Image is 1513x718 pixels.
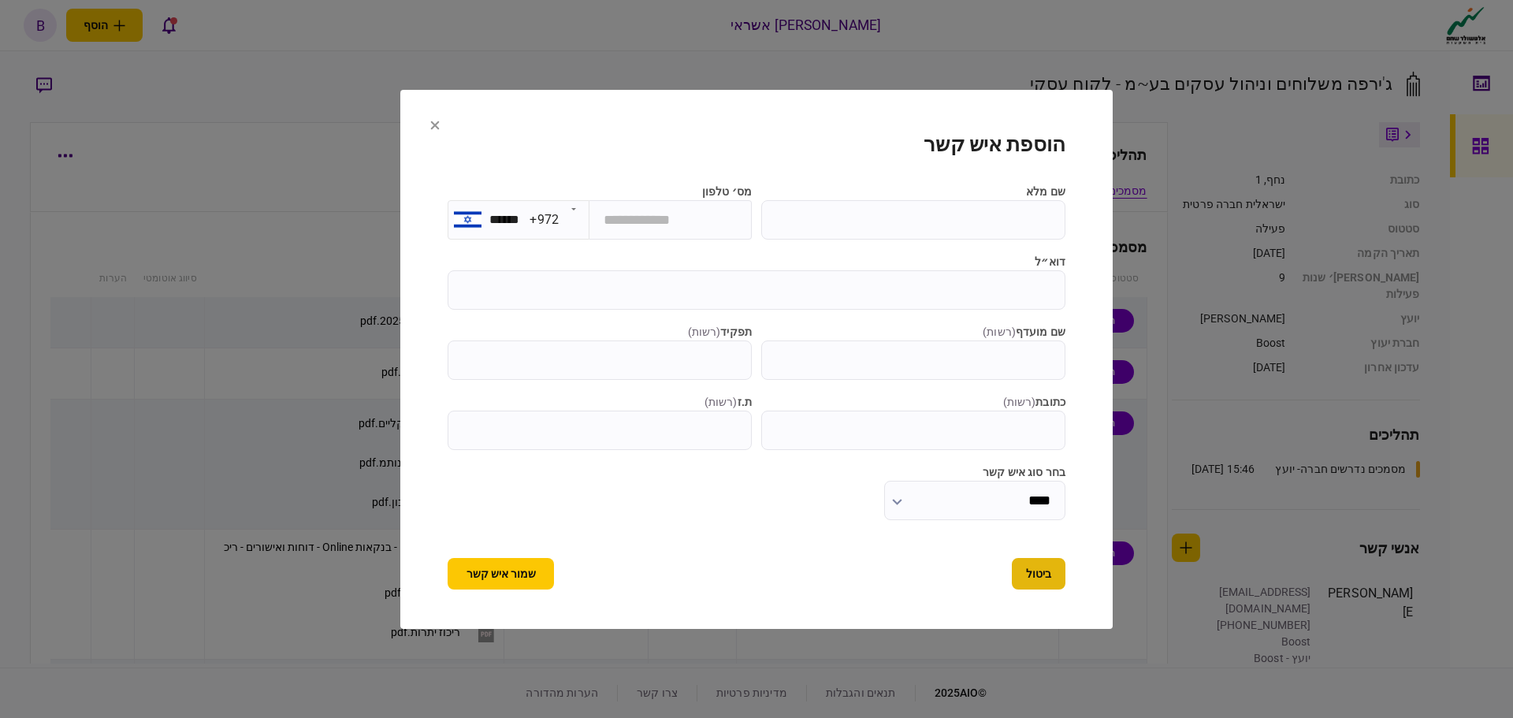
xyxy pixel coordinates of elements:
[448,254,1065,270] label: דוא״ל
[704,396,738,408] span: ( רשות )
[563,197,585,219] button: Open
[448,394,752,411] label: ת.ז
[983,326,1016,338] span: ( רשות )
[761,411,1065,450] input: כתובת
[454,210,481,229] img: il
[1012,558,1065,590] button: ביטול
[688,326,721,338] span: ( רשות )
[761,184,1065,200] label: שם מלא
[448,340,752,380] input: תפקיד
[761,394,1065,411] label: כתובת
[761,324,1065,340] label: שם מועדף
[1003,396,1036,408] span: ( רשות )
[530,210,559,229] div: +972
[761,200,1065,240] input: שם מלא
[448,270,1065,310] input: דוא״ל
[884,481,1065,520] input: בחר סוג איש קשר
[702,185,752,198] label: מס׳ טלפון
[448,411,752,450] input: ת.ז
[884,464,1065,481] label: בחר סוג איש קשר
[448,558,554,590] button: שמור איש קשר
[448,324,752,340] label: תפקיד
[761,340,1065,380] input: שם מועדף
[448,129,1065,160] div: הוספת איש קשר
